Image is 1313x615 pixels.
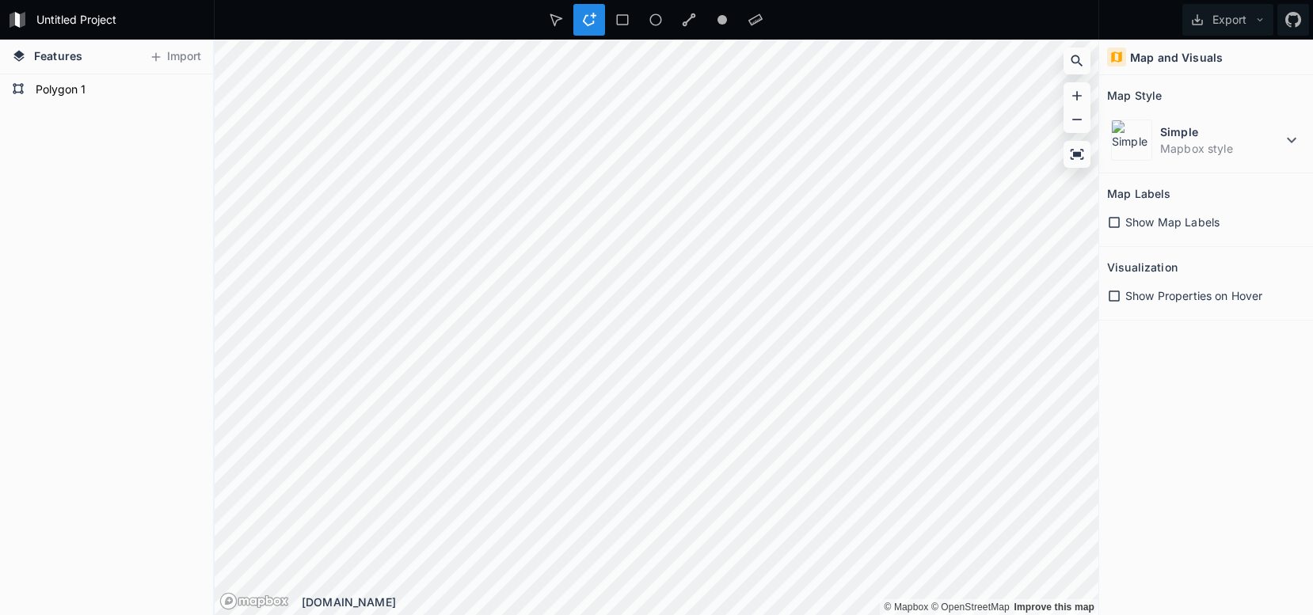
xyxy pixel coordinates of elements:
h2: Map Style [1107,83,1162,108]
span: Features [34,47,82,64]
a: Map feedback [1014,602,1094,613]
img: Simple [1111,120,1152,161]
span: Show Properties on Hover [1125,287,1262,304]
a: Mapbox [884,602,928,613]
h2: Visualization [1107,255,1178,279]
button: Export [1182,4,1273,36]
a: Mapbox logo [219,592,289,610]
dt: Simple [1160,123,1282,140]
dd: Mapbox style [1160,140,1282,157]
div: [DOMAIN_NAME] [302,594,1098,610]
button: Import [141,44,209,70]
h4: Map and Visuals [1130,49,1223,66]
span: Show Map Labels [1125,214,1220,230]
h2: Map Labels [1107,181,1170,206]
a: OpenStreetMap [931,602,1010,613]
